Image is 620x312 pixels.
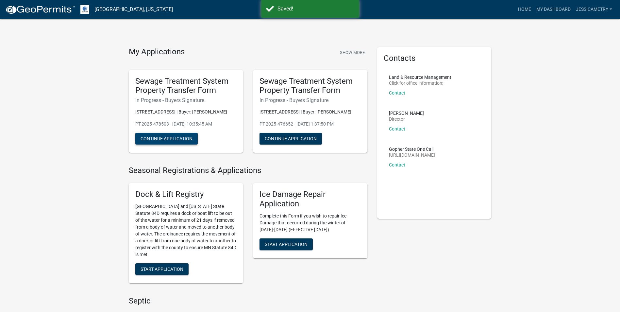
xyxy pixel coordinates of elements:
[135,109,237,115] p: [STREET_ADDRESS] | Buyer: [PERSON_NAME]
[129,47,185,57] h4: My Applications
[265,241,308,247] span: Start Application
[135,133,198,145] button: Continue Application
[135,190,237,199] h5: Dock & Lift Registry
[94,4,173,15] a: [GEOGRAPHIC_DATA], [US_STATE]
[389,90,405,95] a: Contact
[515,3,534,16] a: Home
[260,190,361,209] h5: Ice Damage Repair Application
[260,238,313,250] button: Start Application
[260,109,361,115] p: [STREET_ADDRESS] | Buyer: [PERSON_NAME]
[141,266,183,271] span: Start Application
[129,296,367,306] h4: Septic
[389,162,405,167] a: Contact
[135,203,237,258] p: [GEOGRAPHIC_DATA] and [US_STATE] State Statute 84D requires a dock or boat lift to be out of the ...
[260,97,361,103] h6: In Progress - Buyers Signature
[389,111,424,115] p: [PERSON_NAME]
[573,3,615,16] a: Jessicametry
[389,81,451,85] p: Click for office information:
[135,77,237,95] h5: Sewage Treatment System Property Transfer Form
[260,133,322,145] button: Continue Application
[389,117,424,121] p: Director
[534,3,573,16] a: My Dashboard
[80,5,89,14] img: Otter Tail County, Minnesota
[389,126,405,131] a: Contact
[129,166,367,175] h4: Seasonal Registrations & Applications
[389,75,451,79] p: Land & Resource Management
[389,153,435,157] p: [URL][DOMAIN_NAME]
[135,263,189,275] button: Start Application
[389,147,435,151] p: Gopher State One Call
[135,97,237,103] h6: In Progress - Buyers Signature
[337,47,367,58] button: Show More
[260,77,361,95] h5: Sewage Treatment System Property Transfer Form
[277,5,354,13] div: Saved!
[260,121,361,128] p: PT-2025-476652 - [DATE] 1:37:50 PM
[260,213,361,233] p: Complete this Form if you wish to repair Ice Damage that occurred during the winter of [DATE]-[DA...
[135,121,237,128] p: PT-2025-478503 - [DATE] 10:35:45 AM
[384,54,485,63] h5: Contacts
